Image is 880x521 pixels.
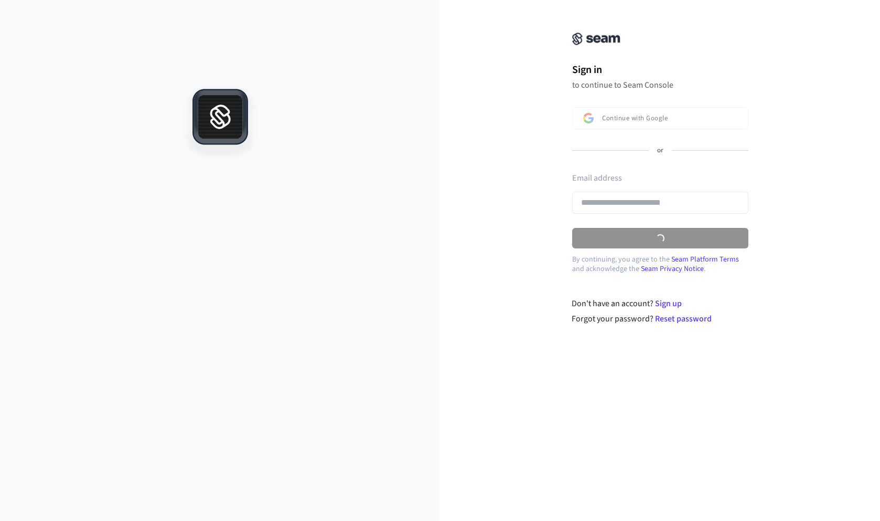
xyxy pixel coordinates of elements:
a: Reset password [655,313,712,325]
p: or [657,146,663,155]
a: Sign up [655,298,682,309]
p: By continuing, you agree to the and acknowledge the . [572,255,748,274]
p: to continue to Seam Console [572,80,748,90]
img: Seam Console [572,33,620,45]
a: Seam Privacy Notice [641,264,704,274]
div: Don't have an account? [572,297,748,310]
a: Seam Platform Terms [671,254,739,265]
div: Forgot your password? [572,312,748,325]
h1: Sign in [572,62,748,78]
